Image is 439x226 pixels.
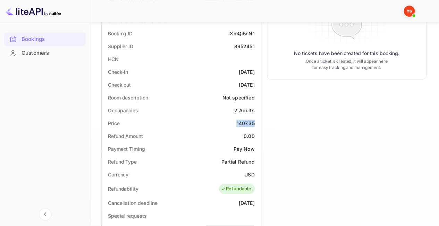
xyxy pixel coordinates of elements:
[221,158,254,165] div: Partial Refund
[108,120,120,127] div: Price
[304,58,389,71] p: Once a ticket is created, it will appear here for easy tracking and management.
[108,212,146,219] div: Special requests
[108,55,119,63] div: HCN
[234,107,254,114] div: 2 Adults
[6,6,61,17] img: LiteAPI logo
[108,30,133,37] div: Booking ID
[39,208,51,220] button: Collapse navigation
[236,120,254,127] div: 1407.35
[228,30,254,37] div: IXmQi5nN1
[108,68,128,76] div: Check-in
[244,171,254,178] div: USD
[108,43,133,50] div: Supplier ID
[221,185,251,192] div: Refundable
[108,107,138,114] div: Occupancies
[22,49,82,57] div: Customers
[239,68,255,76] div: [DATE]
[4,46,86,59] a: Customers
[239,81,255,88] div: [DATE]
[108,158,137,165] div: Refund Type
[22,35,82,43] div: Bookings
[234,43,254,50] div: 8952451
[222,94,255,101] div: Not specified
[4,33,86,45] a: Bookings
[108,171,128,178] div: Currency
[239,199,255,207] div: [DATE]
[294,50,399,57] p: No tickets have been created for this booking.
[233,145,254,153] div: Pay Now
[4,33,86,46] div: Bookings
[108,145,145,153] div: Payment Timing
[4,46,86,60] div: Customers
[108,94,148,101] div: Room description
[108,185,138,192] div: Refundability
[244,132,255,140] div: 0.00
[108,81,131,88] div: Check out
[108,132,143,140] div: Refund Amount
[108,199,158,207] div: Cancellation deadline
[404,6,415,17] img: Yandex Support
